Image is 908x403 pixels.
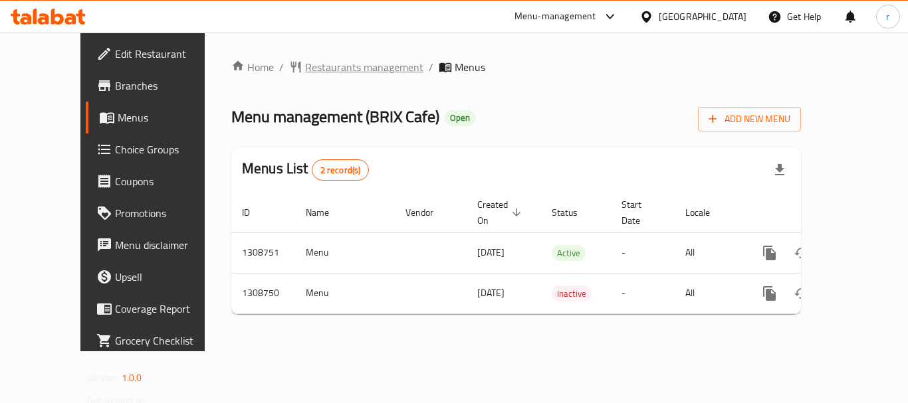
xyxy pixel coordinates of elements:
button: Change Status [786,278,818,309]
div: Total records count [312,159,370,181]
span: [DATE] [477,244,505,261]
a: Grocery Checklist [86,325,232,357]
span: 2 record(s) [312,164,369,177]
span: Upsell [115,269,221,285]
td: Menu [295,273,395,313]
a: Branches [86,70,232,102]
div: Active [552,245,586,261]
div: [GEOGRAPHIC_DATA] [659,9,746,24]
li: / [279,59,284,75]
span: Start Date [622,197,659,228]
button: more [754,237,786,269]
table: enhanced table [231,193,892,314]
span: Menus [118,110,221,125]
div: Export file [764,154,796,186]
a: Menus [86,102,232,133]
span: Add New Menu [709,111,790,127]
td: 1308750 [231,273,295,313]
nav: breadcrumb [231,59,801,75]
a: Promotions [86,197,232,229]
span: Created On [477,197,525,228]
td: - [611,273,675,313]
span: Edit Restaurant [115,46,221,62]
a: Upsell [86,261,232,293]
a: Restaurants management [289,59,423,75]
a: Coverage Report [86,293,232,325]
div: Open [445,110,475,126]
span: Version: [87,369,120,386]
button: Change Status [786,237,818,269]
a: Menu disclaimer [86,229,232,261]
span: Branches [115,78,221,94]
span: Coupons [115,173,221,189]
li: / [429,59,433,75]
th: Actions [743,193,892,233]
span: Status [552,204,595,220]
span: Restaurants management [305,59,423,75]
span: Open [445,112,475,123]
span: Grocery Checklist [115,333,221,349]
td: All [675,232,743,273]
span: Active [552,246,586,261]
span: 1.0.0 [122,369,142,386]
a: Choice Groups [86,133,232,165]
span: Menu disclaimer [115,237,221,253]
span: Choice Groups [115,141,221,157]
span: Name [306,204,346,220]
div: Menu-management [514,9,596,25]
a: Coupons [86,165,232,197]
td: All [675,273,743,313]
span: Promotions [115,205,221,221]
span: ID [242,204,267,220]
span: Menus [455,59,485,75]
a: Home [231,59,274,75]
span: Vendor [405,204,451,220]
button: more [754,278,786,309]
span: Inactive [552,286,592,301]
span: [DATE] [477,284,505,301]
span: Locale [685,204,727,220]
td: 1308751 [231,232,295,273]
span: Coverage Report [115,301,221,317]
span: Menu management ( BRIX Cafe ) [231,102,439,131]
td: - [611,232,675,273]
h2: Menus List [242,159,369,181]
button: Add New Menu [698,107,801,131]
span: r [886,9,889,24]
a: Edit Restaurant [86,38,232,70]
td: Menu [295,232,395,273]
